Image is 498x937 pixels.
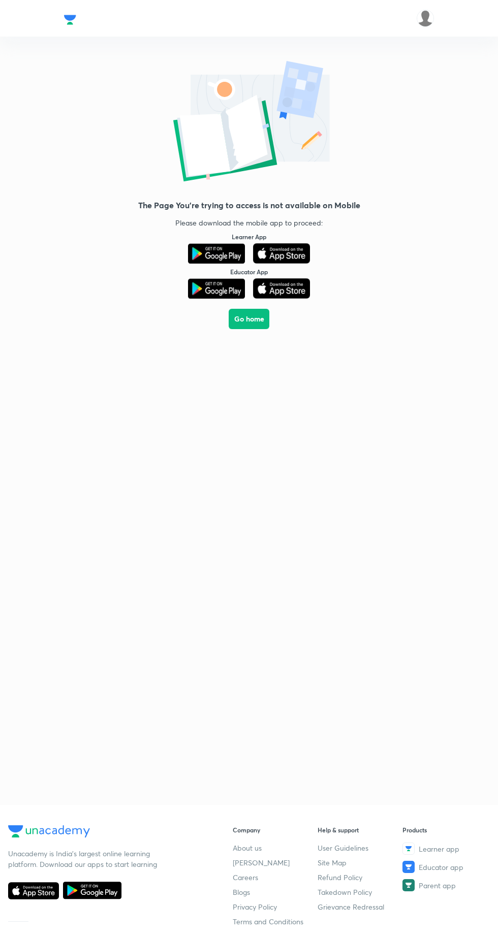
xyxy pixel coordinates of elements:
[188,278,245,300] a: Play Store
[253,243,310,265] a: App Store
[138,201,360,209] h4: The Page You're trying to access is not available on Mobile
[402,879,487,891] a: Parent app
[318,843,402,853] a: User Guidelines
[318,825,402,834] h6: Help & support
[188,243,245,265] a: Play Store
[419,880,456,891] span: Parent app
[419,862,463,873] span: Educator app
[188,278,245,299] img: Play Store
[417,10,434,27] img: Shubham K Singh
[64,12,76,24] a: Company Logo
[64,12,76,27] img: Company Logo
[318,857,402,868] a: Site Map
[188,243,245,264] img: Play Store
[402,861,415,873] img: Educator app
[230,267,268,276] h6: Educator App
[147,57,351,189] img: error
[402,861,487,873] a: Educator app
[233,843,318,853] a: About us
[402,843,415,855] img: Learner app
[233,901,318,912] a: Privacy Policy
[233,872,318,883] a: Careers
[8,825,204,840] a: Company Logo
[318,887,402,897] a: Takedown Policy
[232,232,266,241] h6: Learner App
[419,844,459,854] span: Learner app
[8,825,90,837] img: Company Logo
[229,301,269,356] a: Go home
[233,887,318,897] a: Blogs
[253,278,310,299] img: App Store
[253,243,310,264] img: App Store
[253,278,310,300] a: App Store
[233,857,318,868] a: [PERSON_NAME]
[233,916,318,927] a: Terms and Conditions
[402,825,487,834] h6: Products
[318,901,402,912] a: Grievance Redressal
[318,872,402,883] a: Refund Policy
[233,825,318,834] h6: Company
[229,309,269,329] button: Go home
[402,879,415,891] img: Parent app
[233,872,258,883] span: Careers
[402,843,487,855] a: Learner app
[8,848,161,869] p: Unacademy is India’s largest online learning platform. Download our apps to start learning
[175,217,323,228] p: Please download the mobile app to proceed:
